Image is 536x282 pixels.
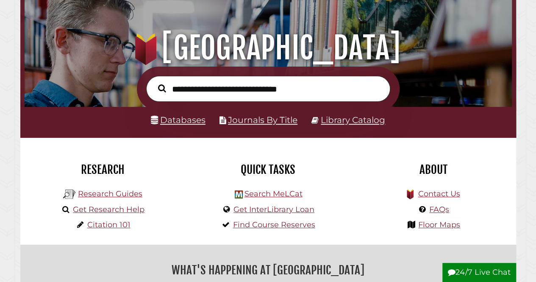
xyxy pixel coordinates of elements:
[87,220,131,229] a: Citation 101
[235,190,243,198] img: Hekman Library Logo
[192,162,344,177] h2: Quick Tasks
[418,189,460,198] a: Contact Us
[151,114,206,125] a: Databases
[233,205,314,214] a: Get InterLibrary Loan
[154,82,170,95] button: Search
[63,188,76,201] img: Hekman Library Logo
[228,114,297,125] a: Journals By Title
[73,205,144,214] a: Get Research Help
[27,260,510,280] h2: What's Happening at [GEOGRAPHIC_DATA]
[429,205,449,214] a: FAQs
[357,162,510,177] h2: About
[321,114,385,125] a: Library Catalog
[244,189,302,198] a: Search MeLCat
[27,162,179,177] h2: Research
[32,29,503,67] h1: [GEOGRAPHIC_DATA]
[233,220,315,229] a: Find Course Reserves
[418,220,460,229] a: Floor Maps
[158,84,166,92] i: Search
[78,189,142,198] a: Research Guides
